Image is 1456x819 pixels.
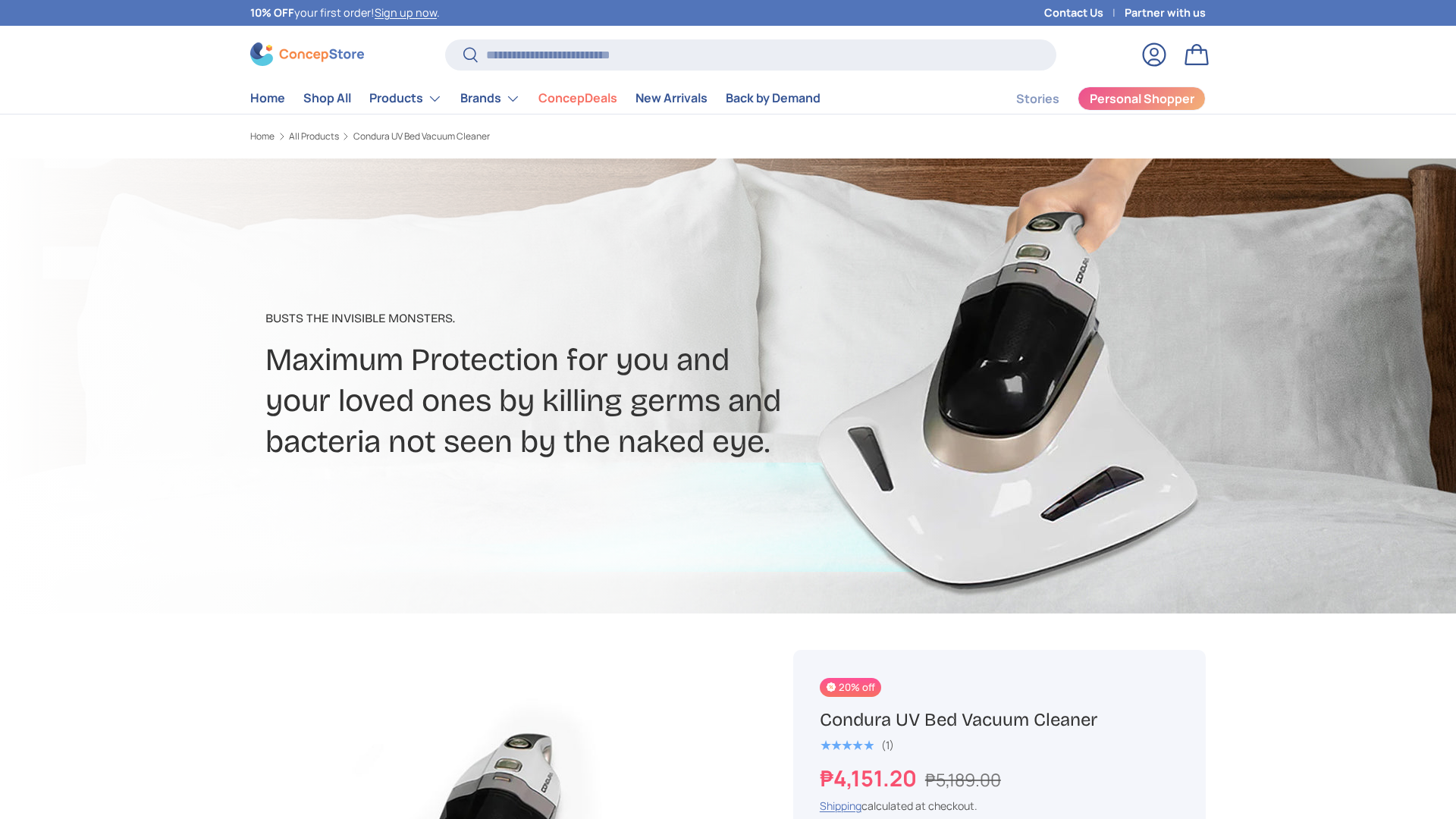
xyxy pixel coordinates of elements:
[250,83,285,113] a: Home
[451,83,529,114] summary: Brands
[265,340,848,463] h2: Maximum Protection for you and your loved ones by killing germs and bacteria not seen by the nake...
[925,767,1001,792] s: ₱5,189.00
[250,132,275,141] a: Home
[820,738,874,753] span: ★★★★★
[820,708,1179,732] h1: Condura UV Bed Vacuum Cleaner
[375,5,437,20] a: Sign up now
[250,5,440,21] p: your first order! .
[303,83,351,113] a: Shop All
[820,763,921,793] strong: ₱4,151.20
[820,739,874,752] div: 5.0 out of 5.0 stars
[820,736,894,752] a: 5.0 out of 5.0 stars (1)
[250,42,364,66] img: ConcepStore
[289,132,339,141] a: All Products
[726,83,821,113] a: Back by Demand
[353,132,490,141] a: Condura UV Bed Vacuum Cleaner
[980,83,1206,114] nav: Secondary
[820,799,861,813] a: Shipping
[635,83,708,113] a: New Arrivals
[250,130,757,143] nav: Breadcrumbs
[250,83,821,114] nav: Primary
[360,83,451,114] summary: Products
[1125,5,1206,21] a: Partner with us
[820,798,1179,814] div: calculated at checkout.
[1090,93,1194,105] span: Personal Shopper
[369,83,442,114] a: Products
[265,309,848,328] p: Busts The Invisible Monsters​.
[538,83,617,113] a: ConcepDeals
[1016,84,1059,114] a: Stories
[881,739,894,751] div: (1)
[1078,86,1206,111] a: Personal Shopper
[250,5,294,20] strong: 10% OFF
[820,678,881,697] span: 20% off
[460,83,520,114] a: Brands
[1044,5,1125,21] a: Contact Us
